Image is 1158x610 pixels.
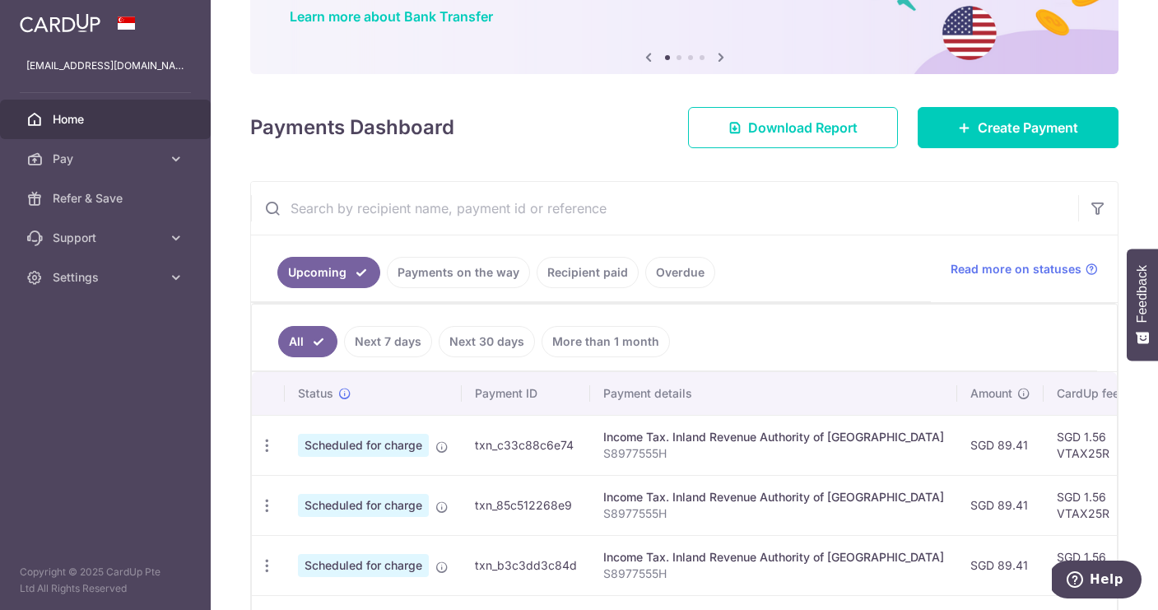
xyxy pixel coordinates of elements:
td: SGD 89.41 [957,415,1044,475]
td: SGD 89.41 [957,535,1044,595]
span: Pay [53,151,161,167]
td: SGD 1.56 VTAX25R [1044,535,1151,595]
a: Next 7 days [344,326,432,357]
td: SGD 1.56 VTAX25R [1044,475,1151,535]
h4: Payments Dashboard [250,113,454,142]
span: Download Report [748,118,858,137]
th: Payment details [590,372,957,415]
a: Next 30 days [439,326,535,357]
div: Income Tax. Inland Revenue Authority of [GEOGRAPHIC_DATA] [603,429,944,445]
p: S8977555H [603,505,944,522]
a: More than 1 month [542,326,670,357]
span: Scheduled for charge [298,554,429,577]
iframe: Opens a widget where you can find more information [1052,561,1142,602]
a: Payments on the way [387,257,530,288]
a: Create Payment [918,107,1118,148]
p: [EMAIL_ADDRESS][DOMAIN_NAME] [26,58,184,74]
td: txn_85c512268e9 [462,475,590,535]
td: txn_b3c3dd3c84d [462,535,590,595]
td: txn_c33c88c6e74 [462,415,590,475]
span: Read more on statuses [951,261,1081,277]
p: S8977555H [603,566,944,582]
td: SGD 89.41 [957,475,1044,535]
a: Recipient paid [537,257,639,288]
a: Download Report [688,107,898,148]
div: Income Tax. Inland Revenue Authority of [GEOGRAPHIC_DATA] [603,549,944,566]
td: SGD 1.56 VTAX25R [1044,415,1151,475]
th: Payment ID [462,372,590,415]
span: Amount [970,385,1012,402]
button: Feedback - Show survey [1127,249,1158,361]
span: Home [53,111,161,128]
a: All [278,326,337,357]
div: Income Tax. Inland Revenue Authority of [GEOGRAPHIC_DATA] [603,489,944,505]
img: CardUp [20,13,100,33]
p: S8977555H [603,445,944,462]
span: Scheduled for charge [298,494,429,517]
span: Feedback [1135,265,1150,323]
span: CardUp fee [1057,385,1119,402]
span: Support [53,230,161,246]
a: Learn more about Bank Transfer [290,8,493,25]
span: Refer & Save [53,190,161,207]
span: Scheduled for charge [298,434,429,457]
input: Search by recipient name, payment id or reference [251,182,1078,235]
a: Upcoming [277,257,380,288]
span: Settings [53,269,161,286]
span: Status [298,385,333,402]
span: Create Payment [978,118,1078,137]
a: Overdue [645,257,715,288]
a: Read more on statuses [951,261,1098,277]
